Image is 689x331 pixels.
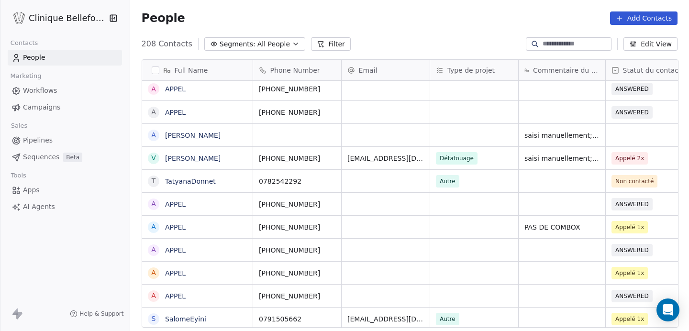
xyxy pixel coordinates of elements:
img: Logo_Bellefontaine_Black.png [13,12,25,24]
span: Type de projet [447,66,495,75]
span: [PHONE_NUMBER] [259,245,320,255]
span: Sales [7,119,32,133]
span: Full Name [175,66,208,75]
span: Autre [440,177,456,186]
a: APPEL [165,85,186,93]
span: All People [257,39,290,49]
span: [PHONE_NUMBER] [259,84,320,94]
span: ANSWERED [615,292,649,300]
span: 0782542292 [259,177,301,186]
span: Marketing [6,69,45,83]
span: Email [359,66,378,75]
a: APPEL [165,292,186,300]
a: Pipelines [8,132,122,148]
span: saisi manuellement; ne souhaite pas être rappelée, email envoyé : demande de photos [524,131,600,140]
span: [EMAIL_ADDRESS][DOMAIN_NAME] [347,314,424,324]
span: Help & Support [79,310,123,318]
span: [PHONE_NUMBER] [259,108,320,117]
span: Non contacté [615,177,654,186]
span: Détatouage [440,154,474,163]
span: Commentaire du collaborateur [533,66,600,75]
a: TatyanaDonnet [165,177,216,185]
div: A [151,130,156,140]
div: A [151,291,156,301]
div: V [151,153,156,163]
a: APPEL [165,246,186,254]
div: A [151,222,156,232]
span: [PHONE_NUMBER] [259,154,320,163]
a: People [8,50,122,66]
div: A [151,84,156,94]
a: [PERSON_NAME] [165,132,221,139]
div: Phone Number [253,60,341,80]
span: Tools [7,168,30,183]
span: 0791505662 [259,314,301,324]
span: Autre [440,315,456,323]
span: Appelé 1x [615,269,644,277]
span: Phone Number [270,66,320,75]
span: Appelé 1x [615,223,644,232]
a: Help & Support [70,310,123,318]
a: Campaigns [8,99,122,115]
a: [PERSON_NAME] [165,154,221,162]
span: saisi manuellement; pas joignable, msg combox + email avec le devis & info détat.- ED [524,154,600,163]
span: ANSWERED [615,108,649,117]
span: Contacts [6,36,42,50]
span: [PHONE_NUMBER] [259,199,320,209]
span: Clinique Bellefontaine [29,12,107,24]
div: Email [342,60,430,80]
span: ANSWERED [615,85,649,93]
a: APPEL [165,223,186,231]
span: [PHONE_NUMBER] [259,268,320,278]
span: ANSWERED [615,246,649,254]
span: Sequences [23,152,59,162]
span: AI Agents [23,202,55,212]
a: SalomeEyini [165,315,206,323]
span: [EMAIL_ADDRESS][DOMAIN_NAME] [347,154,424,163]
span: [PHONE_NUMBER] [259,222,320,232]
span: ANSWERED [615,200,649,209]
span: Campaigns [23,102,60,112]
div: T [151,176,156,186]
span: Appelé 2x [615,154,644,163]
button: Clinique Bellefontaine [11,10,102,26]
div: Full Name [142,60,253,80]
button: Filter [311,37,351,51]
a: SequencesBeta [8,149,122,165]
div: A [151,268,156,278]
span: 208 Contacts [142,38,192,50]
span: Pipelines [23,135,53,145]
a: Apps [8,182,122,198]
div: S [151,314,156,324]
div: grid [142,81,253,328]
a: APPEL [165,269,186,277]
div: A [151,199,156,209]
span: Statut du contact [623,66,681,75]
span: Appelé 1x [615,315,644,323]
div: Type de projet [430,60,518,80]
div: A [151,107,156,117]
span: Segments: [220,39,256,49]
div: A [151,245,156,255]
span: People [142,11,185,25]
div: Open Intercom Messenger [656,298,679,321]
a: APPEL [165,200,186,208]
span: People [23,53,45,63]
div: Commentaire du collaborateur [519,60,605,80]
button: Edit View [623,37,678,51]
span: Beta [63,153,82,162]
span: Workflows [23,86,57,96]
a: AI Agents [8,199,122,215]
a: Workflows [8,83,122,99]
span: Apps [23,185,40,195]
a: APPEL [165,109,186,116]
button: Add Contacts [610,11,678,25]
span: PAS DE COMBOX [524,222,580,232]
span: [PHONE_NUMBER] [259,291,320,301]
